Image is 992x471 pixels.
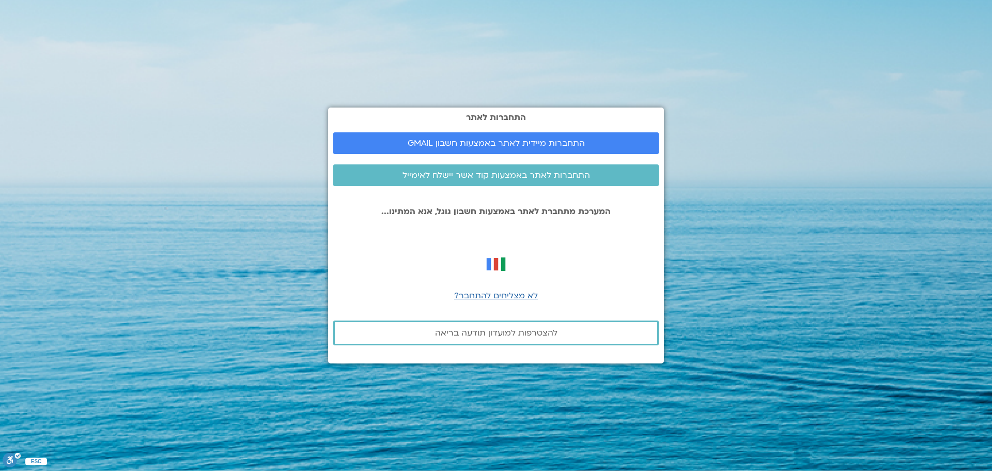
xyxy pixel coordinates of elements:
[435,328,557,338] span: להצטרפות למועדון תודעה בריאה
[454,290,538,301] a: לא מצליחים להתחבר?
[333,207,659,216] p: המערכת מתחברת לאתר באמצעות חשבון גוגל, אנא המתינו...
[333,113,659,122] h2: התחברות לאתר
[333,164,659,186] a: התחברות לאתר באמצעות קוד אשר יישלח לאימייל
[408,139,585,148] span: התחברות מיידית לאתר באמצעות חשבון GMAIL
[333,321,659,345] a: להצטרפות למועדון תודעה בריאה
[333,132,659,154] a: התחברות מיידית לאתר באמצעות חשבון GMAIL
[402,171,590,180] span: התחברות לאתר באמצעות קוד אשר יישלח לאימייל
